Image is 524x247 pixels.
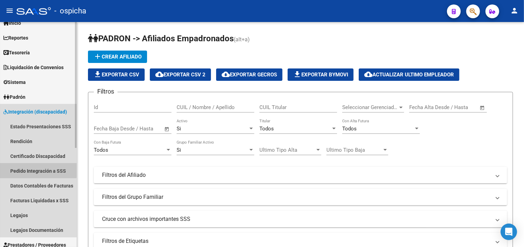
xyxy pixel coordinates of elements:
[93,72,139,78] span: Exportar CSV
[3,108,67,116] span: Integración (discapacidad)
[222,70,230,78] mat-icon: cloud_download
[259,147,315,153] span: Ultimo Tipo Alta
[326,147,382,153] span: Ultimo Tipo Baja
[128,126,161,132] input: Fecha fin
[293,70,301,78] mat-icon: file_download
[54,3,86,19] span: - ospicha
[155,70,164,78] mat-icon: cloud_download
[88,34,234,43] span: PADRON -> Afiliados Empadronados
[163,125,171,133] button: Open calendar
[93,52,102,61] mat-icon: add
[102,171,491,179] mat-panel-title: Filtros del Afiliado
[94,189,507,205] mat-expansion-panel-header: Filtros del Grupo Familiar
[479,104,487,112] button: Open calendar
[342,104,398,110] span: Seleccionar Gerenciador
[359,68,459,81] button: Actualizar ultimo Empleador
[3,78,26,86] span: Sistema
[409,104,437,110] input: Fecha inicio
[3,34,28,42] span: Reportes
[288,68,354,81] button: Exportar Bymovi
[222,72,277,78] span: Exportar GECROS
[3,93,25,101] span: Padrón
[3,19,21,27] span: Inicio
[155,72,205,78] span: Exportar CSV 2
[5,7,14,15] mat-icon: menu
[3,64,64,71] span: Liquidación de Convenios
[102,215,491,223] mat-panel-title: Cruce con archivos importantes SSS
[93,70,102,78] mat-icon: file_download
[293,72,348,78] span: Exportar Bymovi
[259,126,274,132] span: Todos
[177,126,181,132] span: Si
[88,51,147,63] button: Crear Afiliado
[364,70,372,78] mat-icon: cloud_download
[94,87,118,96] h3: Filtros
[88,68,145,81] button: Exportar CSV
[510,7,519,15] mat-icon: person
[364,72,454,78] span: Actualizar ultimo Empleador
[94,211,507,227] mat-expansion-panel-header: Cruce con archivos importantes SSS
[501,224,517,240] div: Open Intercom Messenger
[102,193,491,201] mat-panel-title: Filtros del Grupo Familiar
[94,167,507,183] mat-expansion-panel-header: Filtros del Afiliado
[342,126,357,132] span: Todos
[443,104,477,110] input: Fecha fin
[94,126,122,132] input: Fecha inicio
[102,237,491,245] mat-panel-title: Filtros de Etiquetas
[216,68,282,81] button: Exportar GECROS
[234,36,250,43] span: (alt+a)
[177,147,181,153] span: Si
[3,49,30,56] span: Tesorería
[150,68,211,81] button: Exportar CSV 2
[93,54,142,60] span: Crear Afiliado
[94,147,108,153] span: Todos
